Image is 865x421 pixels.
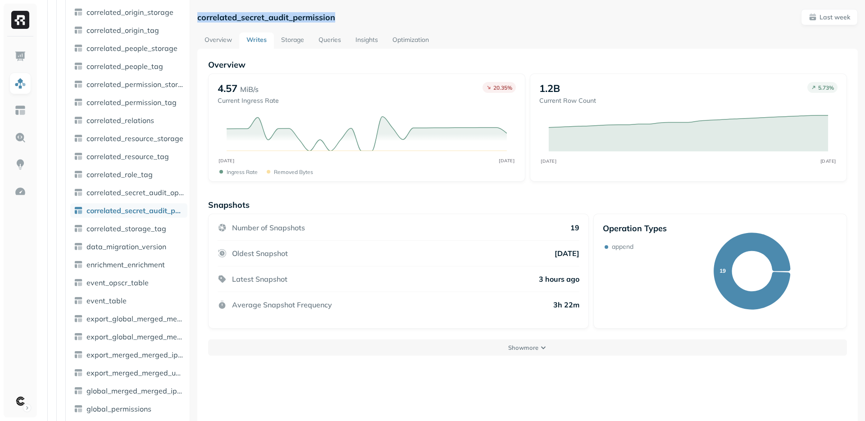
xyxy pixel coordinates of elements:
img: table [74,170,83,179]
img: table [74,152,83,161]
text: 19 [719,267,726,274]
img: table [74,8,83,17]
span: correlated_secret_audit_opscr_datatypes [86,188,184,197]
a: Insights [348,32,385,49]
img: table [74,188,83,197]
img: Clutch [14,395,27,407]
a: correlated_people_tag [70,59,187,73]
span: event_opscr_table [86,278,149,287]
p: [DATE] [555,249,579,258]
span: correlated_people_storage [86,44,178,53]
a: enrichment_enrichment [70,257,187,272]
a: global_merged_merged_ip_details [70,384,187,398]
img: table [74,98,83,107]
span: data_migration_version [86,242,166,251]
span: enrichment_enrichment [86,260,165,269]
span: correlated_resource_storage [86,134,183,143]
a: export_global_merged_merged_permission [70,329,187,344]
button: Last week [801,9,858,25]
p: Show more [508,343,538,352]
img: table [74,332,83,341]
a: Storage [274,32,311,49]
tspan: [DATE] [219,158,235,163]
img: table [74,80,83,89]
a: data_migration_version [70,239,187,254]
img: table [74,350,83,359]
a: correlated_storage_tag [70,221,187,236]
img: Asset Explorer [14,105,26,116]
img: table [74,278,83,287]
img: table [74,134,83,143]
p: Overview [208,59,847,70]
span: correlated_origin_tag [86,26,159,35]
a: correlated_permission_storage [70,77,187,92]
p: Average Snapshot Frequency [232,300,332,309]
img: table [74,386,83,395]
p: 20.35 % [493,84,512,91]
p: 5.73 % [818,84,834,91]
img: table [74,116,83,125]
span: event_table [86,296,127,305]
span: export_merged_merged_used_permission [86,368,184,377]
img: table [74,224,83,233]
img: table [74,314,83,323]
a: correlated_resource_storage [70,131,187,146]
p: Removed bytes [274,169,313,175]
a: Writes [239,32,274,49]
tspan: [DATE] [499,158,515,163]
span: export_global_merged_merged_permission [86,332,184,341]
p: Ingress Rate [227,169,258,175]
a: correlated_people_storage [70,41,187,55]
a: global_permissions [70,402,187,416]
a: correlated_secret_audit_opscr_datatypes [70,185,187,200]
span: correlated_permission_storage [86,80,184,89]
a: correlated_secret_audit_permission [70,203,187,218]
a: correlated_origin_tag [70,23,187,37]
img: Query Explorer [14,132,26,143]
p: 1.2B [539,82,560,95]
span: global_merged_merged_ip_details [86,386,184,395]
img: Optimization [14,186,26,197]
a: export_merged_merged_ip_details [70,348,187,362]
p: Last week [819,13,850,22]
img: Ryft [11,11,29,29]
img: table [74,62,83,71]
p: Operation Types [603,223,667,233]
img: Dashboard [14,50,26,62]
span: correlated_resource_tag [86,152,169,161]
span: correlated_origin_storage [86,8,173,17]
a: correlated_permission_tag [70,95,187,110]
a: event_table [70,293,187,308]
p: MiB/s [240,84,259,95]
img: table [74,242,83,251]
a: Overview [197,32,239,49]
a: correlated_origin_storage [70,5,187,19]
p: Snapshots [208,200,250,210]
span: correlated_secret_audit_permission [86,206,184,215]
span: export_merged_merged_ip_details [86,350,184,359]
img: table [74,296,83,305]
img: table [74,260,83,269]
tspan: [DATE] [820,158,836,164]
span: correlated_people_tag [86,62,163,71]
img: Insights [14,159,26,170]
a: Queries [311,32,348,49]
span: export_global_merged_merged_ip_details [86,314,184,323]
span: correlated_relations [86,116,154,125]
a: export_global_merged_merged_ip_details [70,311,187,326]
span: correlated_role_tag [86,170,153,179]
a: correlated_resource_tag [70,149,187,164]
p: append [612,243,633,251]
a: Optimization [385,32,436,49]
img: table [74,206,83,215]
a: event_opscr_table [70,275,187,290]
span: global_permissions [86,404,151,413]
img: table [74,404,83,413]
a: correlated_role_tag [70,167,187,182]
p: 3h 22m [553,300,579,309]
p: Latest Snapshot [232,275,287,284]
span: correlated_permission_tag [86,98,177,107]
button: Showmore [208,339,847,356]
img: table [74,26,83,35]
p: correlated_secret_audit_permission [197,12,335,23]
